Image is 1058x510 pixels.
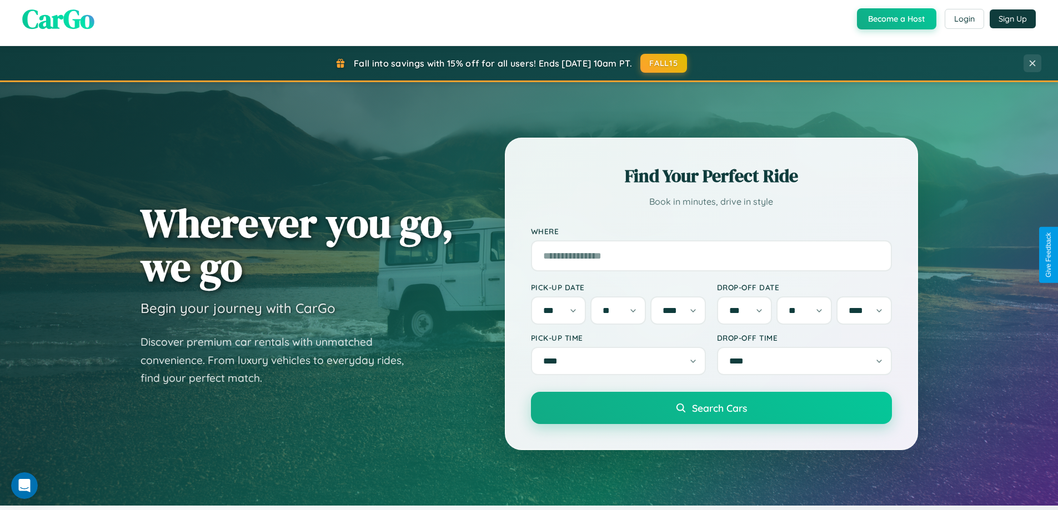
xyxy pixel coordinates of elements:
label: Drop-off Date [717,282,892,292]
span: CarGo [22,1,94,37]
label: Where [531,226,892,236]
label: Pick-up Date [531,282,706,292]
label: Drop-off Time [717,333,892,342]
p: Book in minutes, drive in style [531,194,892,210]
span: Fall into savings with 15% off for all users! Ends [DATE] 10am PT. [354,58,632,69]
p: Discover premium car rentals with unmatched convenience. From luxury vehicles to everyday rides, ... [141,333,418,387]
button: Search Cars [531,392,892,424]
button: FALL15 [640,54,687,73]
span: Search Cars [692,402,747,414]
h1: Wherever you go, we go [141,201,454,289]
button: Sign Up [990,9,1036,28]
div: Give Feedback [1045,233,1052,277]
button: Login [945,9,984,29]
button: Become a Host [857,8,936,29]
h2: Find Your Perfect Ride [531,164,892,188]
iframe: Intercom live chat [11,472,38,499]
label: Pick-up Time [531,333,706,342]
h3: Begin your journey with CarGo [141,300,335,316]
